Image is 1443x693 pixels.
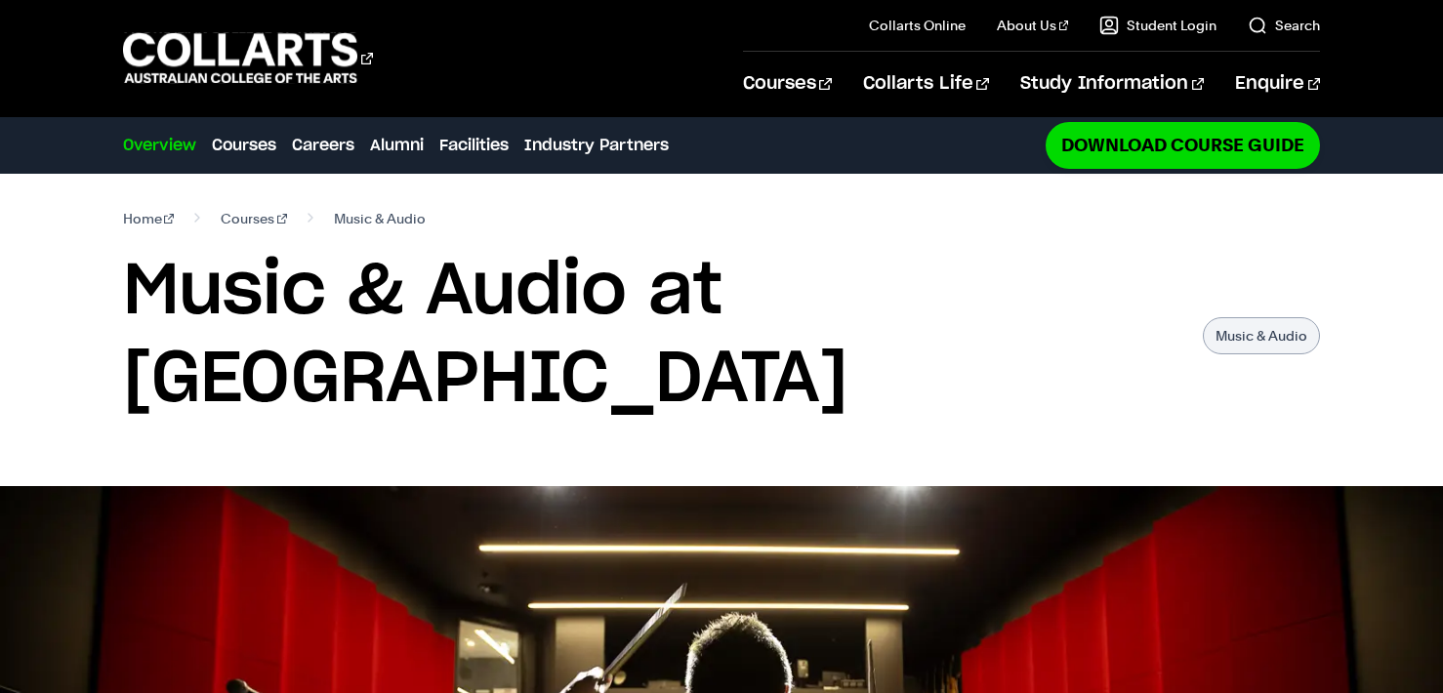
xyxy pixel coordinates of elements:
a: Courses [221,205,287,232]
a: Alumni [370,134,424,157]
h1: Music & Audio at [GEOGRAPHIC_DATA] [123,248,1184,424]
a: Careers [292,134,354,157]
a: Overview [123,134,196,157]
span: Music & Audio [334,205,426,232]
a: Download Course Guide [1046,122,1320,168]
a: Search [1248,16,1320,35]
a: About Us [997,16,1069,35]
p: Music & Audio [1203,317,1320,354]
a: Student Login [1099,16,1216,35]
a: Courses [743,52,832,116]
a: Study Information [1020,52,1204,116]
a: Home [123,205,175,232]
a: Collarts Online [869,16,966,35]
div: Go to homepage [123,30,373,86]
a: Facilities [439,134,509,157]
a: Collarts Life [863,52,989,116]
a: Industry Partners [524,134,669,157]
a: Courses [212,134,276,157]
a: Enquire [1235,52,1320,116]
